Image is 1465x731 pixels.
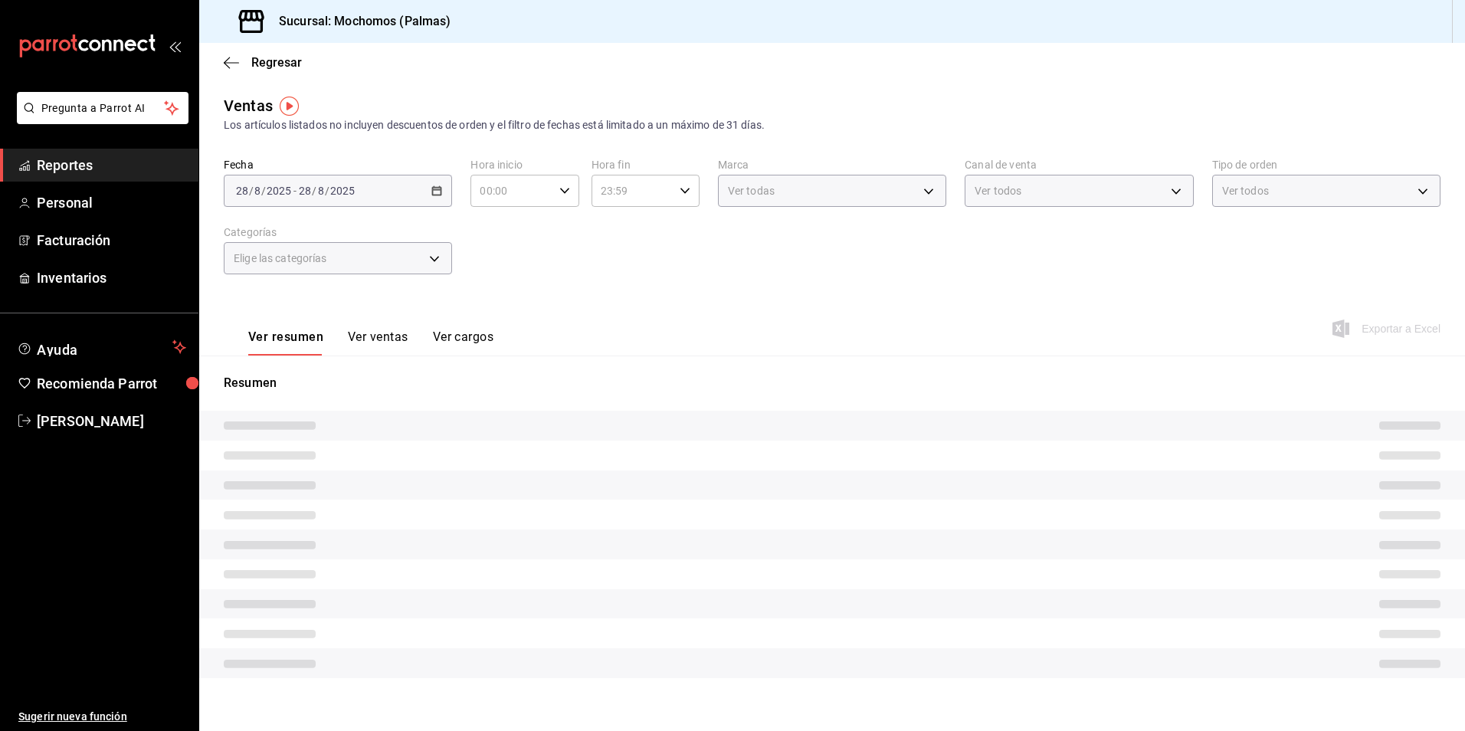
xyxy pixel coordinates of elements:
label: Marca [718,159,946,170]
label: Hora inicio [470,159,578,170]
p: Resumen [224,374,1440,392]
span: Ver todos [975,183,1021,198]
label: Hora fin [592,159,700,170]
input: -- [298,185,312,197]
button: open_drawer_menu [169,40,181,52]
label: Categorías [224,227,452,238]
input: -- [317,185,325,197]
font: Personal [37,195,93,211]
label: Canal de venta [965,159,1193,170]
input: -- [254,185,261,197]
span: / [261,185,266,197]
span: / [312,185,316,197]
button: Ver cargos [433,329,494,356]
div: Los artículos listados no incluyen descuentos de orden y el filtro de fechas está limitado a un m... [224,117,1440,133]
button: Regresar [224,55,302,70]
span: / [249,185,254,197]
label: Tipo de orden [1212,159,1440,170]
font: Facturación [37,232,110,248]
label: Fecha [224,159,452,170]
input: -- [235,185,249,197]
span: Elige las categorías [234,251,327,266]
button: Pregunta a Parrot AI [17,92,188,124]
span: / [325,185,329,197]
span: Ver todos [1222,183,1269,198]
font: [PERSON_NAME] [37,413,144,429]
h3: Sucursal: Mochomos (Palmas) [267,12,451,31]
span: Pregunta a Parrot AI [41,100,165,116]
a: Pregunta a Parrot AI [11,111,188,127]
input: ---- [329,185,356,197]
button: Ver ventas [348,329,408,356]
font: Reportes [37,157,93,173]
font: Sugerir nueva función [18,710,127,723]
span: - [293,185,297,197]
span: Ver todas [728,183,775,198]
span: Regresar [251,55,302,70]
font: Ver resumen [248,329,323,345]
font: Recomienda Parrot [37,375,157,392]
div: Ventas [224,94,273,117]
div: Pestañas de navegación [248,329,493,356]
span: Ayuda [37,338,166,356]
img: Tooltip marker [280,97,299,116]
input: ---- [266,185,292,197]
font: Inventarios [37,270,107,286]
